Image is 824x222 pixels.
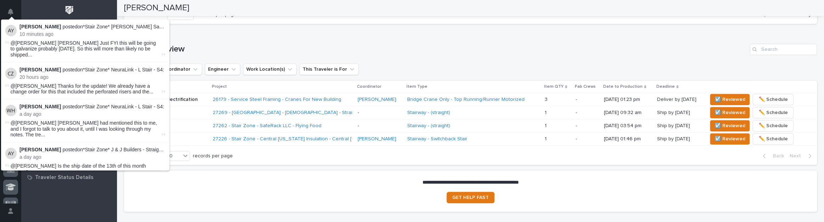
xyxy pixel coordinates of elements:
[407,136,467,142] a: Stairway - Switchback Stair
[544,121,548,129] p: 1
[11,40,160,58] span: @[PERSON_NAME] [PERSON_NAME] Just FYI this will be going to galvanize probably [DATE]. So this wi...
[752,133,794,145] button: ✏️ Schedule
[757,153,787,159] button: Back
[124,44,747,54] h1: Drawing Review
[83,67,163,72] a: *Stair Zone* NeuraLink - L Stair - S4
[19,111,165,117] p: a day ago
[11,163,146,175] span: @[PERSON_NAME] Is the ship date of the 13th of this month correct?
[358,123,402,129] p: -
[124,106,817,119] tr: ✔️Straight Stair27269 - [GEOGRAPHIC_DATA] - [DEMOGRAPHIC_DATA] - Straight Stair -Stairway - (stra...
[656,83,674,91] p: Deadline
[11,120,160,138] span: @[PERSON_NAME] [PERSON_NAME] had mentioned this to me, and I forgot to talk to you about it, unti...
[758,95,787,104] span: ✏️ Schedule
[657,135,691,142] p: Ship by [DATE]
[710,94,750,105] button: ☑️ Reviewed
[159,64,202,75] button: Coordinator
[35,174,94,181] p: Traveler Status Details
[21,172,117,183] a: Traveler Status Details
[5,148,17,159] img: Adam Yutzy
[358,97,396,103] a: [PERSON_NAME]
[124,93,817,106] tr: ✔️Crane Rail & Electrification26179 - Service Steel Framing - Cranes For New Building [PERSON_NAM...
[213,97,341,103] a: 26179 - Service Steel Framing - Cranes For New Building
[243,64,297,75] button: Work Location(s)
[714,95,745,104] span: ☑️ Reviewed
[19,147,165,153] p: posted on :
[407,97,524,103] a: Bridge Crane Only - Top Running/Runner Motorized
[124,3,189,13] h2: [PERSON_NAME]
[604,97,651,103] p: [DATE] 01:23 pm
[790,153,805,159] span: Next
[604,110,651,116] p: [DATE] 09:32 am
[3,4,18,19] button: Notifications
[758,121,787,130] span: ✏️ Schedule
[406,83,427,91] p: Item Type
[83,104,163,109] a: *Stair Zone* NeuraLink - L Stair - S4
[19,24,61,29] strong: [PERSON_NAME]
[11,83,160,95] span: @[PERSON_NAME] Thanks for the update! We already have a change order for this that included the p...
[19,154,165,160] p: a day ago
[193,153,233,159] p: records per page
[604,136,651,142] p: [DATE] 01:46 pm
[447,192,494,203] a: GET HELP FAST
[657,121,691,129] p: Ship by [DATE]
[769,153,784,159] span: Back
[603,83,642,91] p: Date to Production
[544,135,548,142] p: 1
[758,135,787,143] span: ✏️ Schedule
[752,120,794,131] button: ✏️ Schedule
[83,24,199,29] a: *Stair Zone* [PERSON_NAME] Sales - Straight Stair
[544,95,549,103] p: 3
[710,107,750,118] button: ☑️ Reviewed
[213,123,321,129] a: 27262 - Stair Zone - SafeRack LLC - Flying Food
[63,4,76,17] img: Workspace Logo
[407,110,450,116] a: Stairway - (straight)
[407,123,450,129] a: Stairway - (straight)
[19,74,165,80] p: 20 hours ago
[750,44,817,55] input: Search
[9,9,18,20] div: Notifications
[358,110,402,116] p: -
[452,195,489,200] span: GET HELP FAST
[19,104,165,110] p: posted on :
[752,94,794,105] button: ✏️ Schedule
[657,108,691,116] p: Ship by [DATE]
[576,110,598,116] p: -
[758,108,787,117] span: ✏️ Schedule
[83,147,174,152] a: *Stair Zone* J & J Builders - Straight Stair
[5,68,17,79] img: Cole Ziegler
[213,110,371,116] a: 27269 - [GEOGRAPHIC_DATA] - [DEMOGRAPHIC_DATA] - Straight Stair
[19,104,61,109] strong: [PERSON_NAME]
[299,64,359,75] button: This Traveler is For
[787,153,817,159] button: Next
[544,108,548,116] p: 1
[124,119,817,132] tr: ✔️Stair27262 - Stair Zone - SafeRack LLC - Flying Food -Stairway - (straight) 11 -[DATE] 03:54 pm...
[212,83,227,91] p: Project
[576,123,598,129] p: -
[576,97,598,103] p: -
[604,123,651,129] p: [DATE] 03:54 pm
[19,24,165,30] p: posted on :
[19,147,61,152] strong: [PERSON_NAME]
[714,135,745,143] span: ☑️ Reviewed
[19,67,165,73] p: posted on :
[19,31,165,37] p: 10 minutes ago
[5,25,17,36] img: Adam Yutzy
[657,95,697,103] p: Deliver by [DATE]
[213,136,400,142] a: 27226 - Stair Zone - Central [US_STATE] Insulation - Central [US_STATE] Insulation
[576,136,598,142] p: -
[5,105,17,116] img: Wynne Hochstetler
[164,152,181,160] div: 30
[575,83,596,91] p: Fab Crews
[714,108,745,117] span: ☑️ Reviewed
[358,136,396,142] a: [PERSON_NAME]
[357,83,381,91] p: Coordinator
[205,64,240,75] button: Engineer
[544,83,563,91] p: Item QTY
[19,67,61,72] strong: [PERSON_NAME]
[710,120,750,131] button: ☑️ Reviewed
[752,107,794,118] button: ✏️ Schedule
[124,132,817,146] tr: Switchback Stair27226 - Stair Zone - Central [US_STATE] Insulation - Central [US_STATE] Insulatio...
[710,133,750,145] button: ☑️ Reviewed
[714,121,745,130] span: ☑️ Reviewed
